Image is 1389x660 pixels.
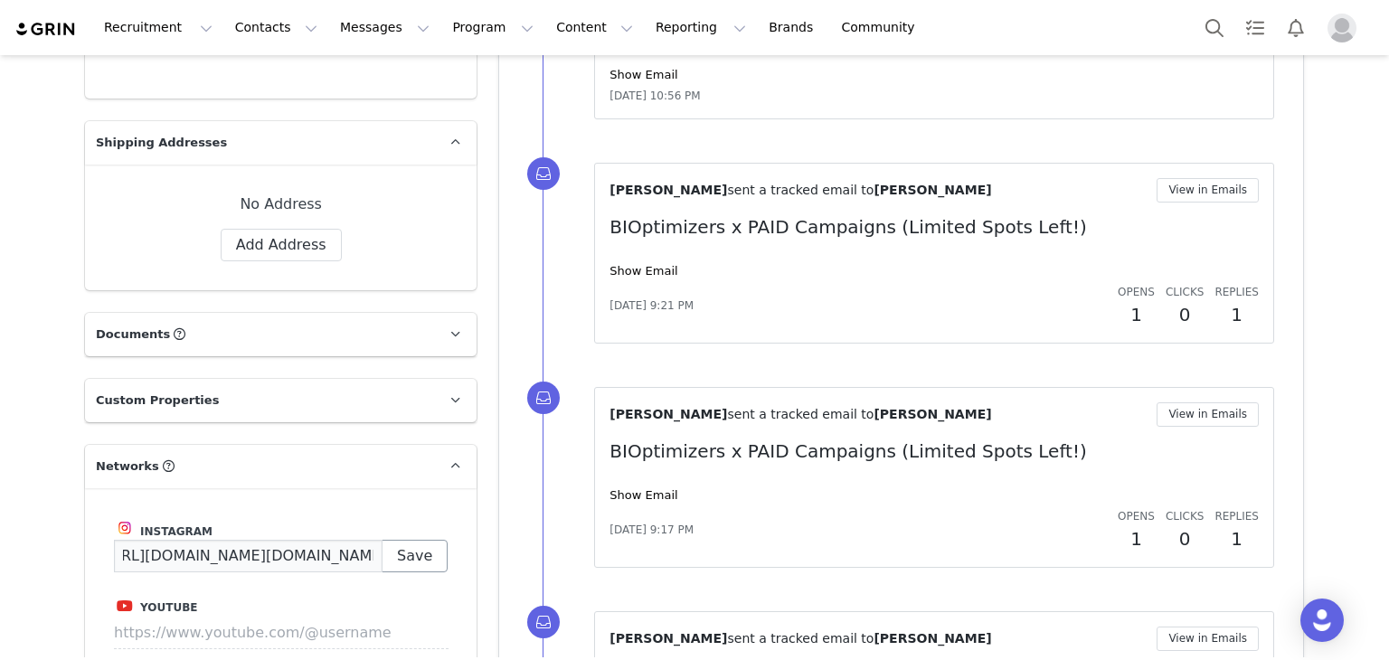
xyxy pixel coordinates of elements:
span: Replies [1214,510,1259,523]
button: Program [441,7,544,48]
h2: 1 [1118,301,1155,328]
span: Replies [1214,286,1259,298]
span: Opens [1118,286,1155,298]
div: No Address [114,193,448,215]
span: [DATE] 10:56 PM [609,88,700,104]
img: placeholder-profile.jpg [1328,14,1356,42]
button: Add Address [221,229,342,261]
a: Show Email [609,68,677,81]
span: sent a tracked email to [727,631,874,646]
span: [DATE] 9:21 PM [609,297,694,314]
a: Community [831,7,934,48]
span: Clicks [1166,510,1204,523]
a: Show Email [609,264,677,278]
span: [PERSON_NAME] [874,183,991,197]
button: Messages [329,7,440,48]
span: Shipping Addresses [96,134,227,152]
p: BIOptimizers x PAID Campaigns (Limited Spots Left!) [609,438,1259,465]
h2: 1 [1118,525,1155,552]
h2: 1 [1214,301,1259,328]
button: Contacts [224,7,328,48]
span: Documents [96,325,170,344]
span: [PERSON_NAME] [874,631,991,646]
body: Rich Text Area. Press ALT-0 for help. [14,14,742,34]
a: Tasks [1235,7,1275,48]
button: View in Emails [1157,178,1259,203]
div: Open Intercom Messenger [1300,599,1344,642]
h2: 1 [1214,525,1259,552]
button: View in Emails [1157,627,1259,651]
input: https://www.youtube.com/@username [114,617,449,649]
input: https://www.instagram.com/username [114,540,383,572]
img: instagram.svg [118,521,132,535]
span: [PERSON_NAME] [609,183,727,197]
span: Custom Properties [96,391,219,410]
a: Show Email [609,488,677,502]
button: View in Emails [1157,402,1259,427]
span: [PERSON_NAME] [874,407,991,421]
span: Clicks [1166,286,1204,298]
h2: 0 [1166,301,1204,328]
button: Profile [1317,14,1375,42]
span: sent a tracked email to [727,407,874,421]
span: Instagram [140,525,213,538]
span: Opens [1118,510,1155,523]
span: [PERSON_NAME] [609,631,727,646]
p: BIOptimizers x PAID Campaigns (Limited Spots Left!) [609,213,1259,240]
button: Save [382,540,448,572]
span: Youtube [140,601,197,614]
a: Brands [758,7,829,48]
button: Recruitment [93,7,223,48]
button: Notifications [1276,7,1316,48]
h2: 0 [1166,525,1204,552]
button: Reporting [645,7,757,48]
span: [PERSON_NAME] [609,407,727,421]
img: grin logo [14,21,78,38]
span: sent a tracked email to [727,183,874,197]
button: Search [1195,7,1234,48]
span: [DATE] 9:17 PM [609,522,694,538]
span: Networks [96,457,159,476]
button: Content [545,7,644,48]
